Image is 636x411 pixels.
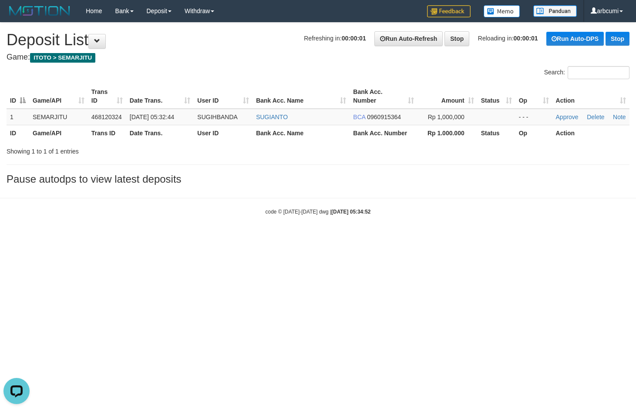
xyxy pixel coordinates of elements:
th: Trans ID: activate to sort column ascending [88,84,126,109]
h1: Deposit List [7,31,629,49]
a: Delete [587,114,604,120]
th: Bank Acc. Number [350,125,417,141]
th: Date Trans. [126,125,194,141]
small: code © [DATE]-[DATE] dwg | [266,209,371,215]
span: ITOTO > SEMARJITU [30,53,95,63]
th: Status: activate to sort column ascending [478,84,515,109]
th: Bank Acc. Name: activate to sort column ascending [252,84,350,109]
strong: 00:00:01 [514,35,538,42]
th: Action: activate to sort column ascending [552,84,629,109]
th: Date Trans.: activate to sort column ascending [126,84,194,109]
span: SUGIHBANDA [197,114,238,120]
img: Button%20Memo.svg [484,5,520,17]
th: ID [7,125,29,141]
th: Game/API: activate to sort column ascending [29,84,88,109]
th: Amount: activate to sort column ascending [417,84,478,109]
th: User ID: activate to sort column ascending [194,84,252,109]
strong: 00:00:01 [342,35,366,42]
h3: Pause autodps to view latest deposits [7,174,629,185]
th: ID: activate to sort column descending [7,84,29,109]
td: 1 [7,109,29,125]
input: Search: [568,66,629,79]
span: 468120324 [91,114,122,120]
th: Action [552,125,629,141]
img: MOTION_logo.png [7,4,73,17]
span: BCA [353,114,365,120]
a: Approve [556,114,579,120]
a: Stop [606,32,629,46]
th: Bank Acc. Name [252,125,350,141]
th: Trans ID [88,125,126,141]
span: Copy 0960915364 to clipboard [367,114,401,120]
th: Op: activate to sort column ascending [515,84,552,109]
img: Feedback.jpg [427,5,471,17]
span: Reloading in: [478,35,538,42]
a: Run Auto-Refresh [374,31,443,46]
th: Game/API [29,125,88,141]
a: Note [613,114,626,120]
th: User ID [194,125,252,141]
td: SEMARJITU [29,109,88,125]
img: panduan.png [533,5,577,17]
div: Showing 1 to 1 of 1 entries [7,144,259,156]
span: [DATE] 05:32:44 [130,114,174,120]
th: Status [478,125,515,141]
a: SUGIANTO [256,114,288,120]
span: Refreshing in: [304,35,366,42]
span: Rp 1,000,000 [428,114,464,120]
th: Rp 1.000.000 [417,125,478,141]
h4: Game: [7,53,629,62]
strong: [DATE] 05:34:52 [331,209,370,215]
th: Op [515,125,552,141]
a: Stop [444,31,469,46]
button: Open LiveChat chat widget [3,3,30,30]
label: Search: [544,66,629,79]
td: - - - [515,109,552,125]
th: Bank Acc. Number: activate to sort column ascending [350,84,417,109]
a: Run Auto-DPS [546,32,604,46]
